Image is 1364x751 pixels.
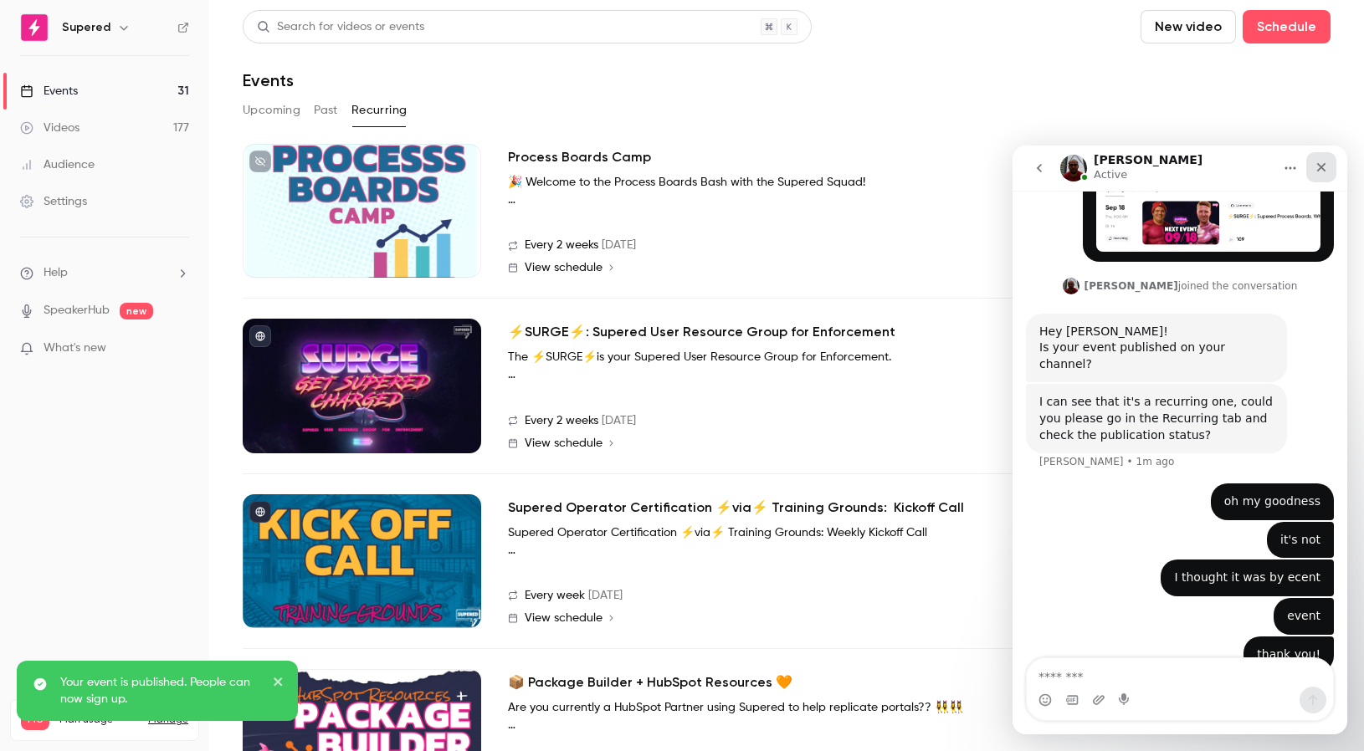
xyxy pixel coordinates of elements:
[508,147,651,167] a: Process Boards Camp
[243,97,300,124] button: Upcoming
[525,612,603,624] span: View schedule
[20,264,189,282] li: help-dropdown-opener
[243,70,294,90] h1: Events
[525,237,598,254] span: Every 2 weeks
[525,437,603,449] span: View schedule
[120,303,153,319] span: new
[21,14,48,41] img: Supered
[257,18,424,36] div: Search for videos or events
[588,587,623,605] span: [DATE]
[508,261,1175,274] a: View schedule
[62,19,110,36] h6: Supered
[20,156,95,173] div: Audience
[20,193,87,210] div: Settings
[508,349,1010,366] p: The ⚡️SURGE⚡️is your Supered User Resource Group for Enforcement.
[169,341,189,356] iframe: Noticeable Trigger
[44,302,110,319] a: SpeakerHub
[525,262,603,273] span: View schedule
[602,412,636,430] span: [DATE]
[351,97,408,124] button: Recurring
[1243,10,1331,43] button: Schedule
[508,437,1175,450] a: View schedule
[508,699,1010,717] p: Are you currently a HubSpot Partner using Supered to help replicate portals?? 👯‍♀️👯‍♀️
[20,83,78,100] div: Events
[508,672,792,692] a: 📦 Package Builder + HubSpot Resources 🧡
[525,412,598,430] span: Every 2 weeks
[508,174,1010,192] p: 🎉 Welcome to the Process Boards Bash with the Supered Squad!
[44,340,106,357] span: What's new
[508,322,895,342] a: ⚡️SURGE⚡️: Supered User Resource Group for Enforcement
[60,674,261,708] p: Your event is published. People can now sign up.
[1013,146,1347,734] iframe: Intercom live chat
[508,611,1175,625] a: View schedule
[525,587,585,605] span: Every week
[20,120,79,136] div: Videos
[273,674,285,694] button: close
[44,264,68,282] span: Help
[508,527,927,539] strong: Supered Operator Certification ⚡️via⚡️ Training Grounds: Weekly Kickoff Call
[314,97,338,124] button: Past
[602,237,636,254] span: [DATE]
[1141,10,1236,43] button: New video
[508,498,964,518] a: Supered Operator Certification ⚡️via⚡️ Training Grounds: Kickoff Call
